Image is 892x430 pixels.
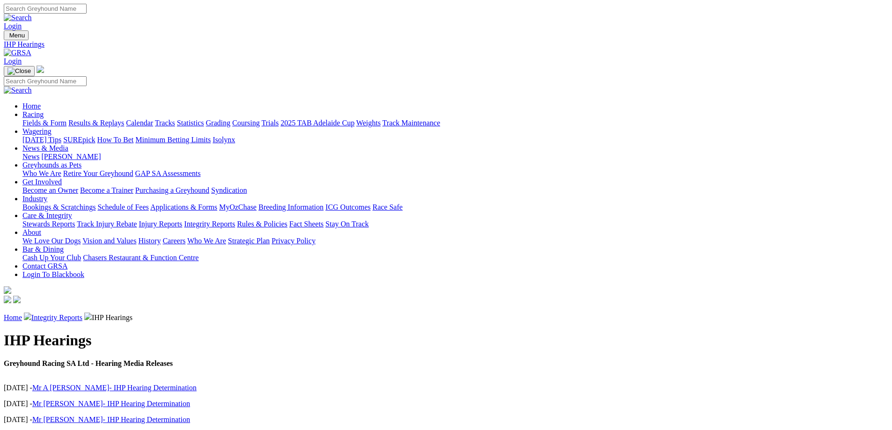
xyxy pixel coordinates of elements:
img: Search [4,14,32,22]
a: Care & Integrity [22,211,72,219]
strong: Greyhound Racing SA Ltd - Hearing Media Releases [4,359,173,367]
a: [DATE] Tips [22,136,61,144]
a: Applications & Forms [150,203,217,211]
img: facebook.svg [4,296,11,303]
p: [DATE] - [4,400,888,408]
a: Trials [261,119,279,127]
a: Isolynx [213,136,235,144]
div: Wagering [22,136,888,144]
a: MyOzChase [219,203,257,211]
a: Schedule of Fees [97,203,148,211]
a: Grading [206,119,230,127]
a: Purchasing a Greyhound [135,186,209,194]
img: chevron-right.svg [84,313,92,320]
a: Who We Are [22,169,61,177]
a: Wagering [22,127,52,135]
div: Get Involved [22,186,888,195]
a: Injury Reports [139,220,182,228]
a: Login [4,57,22,65]
a: Results & Replays [68,119,124,127]
a: Home [4,313,22,321]
a: Race Safe [372,203,402,211]
a: Stay On Track [325,220,369,228]
a: Track Injury Rebate [77,220,137,228]
div: Industry [22,203,888,211]
a: Track Maintenance [383,119,440,127]
a: Bookings & Scratchings [22,203,96,211]
a: About [22,228,41,236]
a: SUREpick [63,136,95,144]
a: Bar & Dining [22,245,64,253]
img: GRSA [4,49,31,57]
div: Greyhounds as Pets [22,169,888,178]
button: Toggle navigation [4,30,29,40]
div: Racing [22,119,888,127]
a: History [138,237,161,245]
a: Fields & Form [22,119,66,127]
img: logo-grsa-white.png [37,66,44,73]
a: Syndication [211,186,247,194]
a: Login [4,22,22,30]
a: Fact Sheets [289,220,324,228]
a: Coursing [232,119,260,127]
a: Minimum Betting Limits [135,136,211,144]
a: Mr [PERSON_NAME]- IHP Hearing Determination [32,415,190,423]
a: Become an Owner [22,186,78,194]
a: Vision and Values [82,237,136,245]
img: twitter.svg [13,296,21,303]
a: ICG Outcomes [325,203,370,211]
a: 2025 TAB Adelaide Cup [280,119,354,127]
input: Search [4,4,87,14]
p: [DATE] - [4,415,888,424]
p: [DATE] - [4,384,888,392]
a: Industry [22,195,47,203]
a: Privacy Policy [272,237,316,245]
h1: IHP Hearings [4,332,888,349]
a: GAP SA Assessments [135,169,201,177]
span: Menu [9,32,25,39]
a: Weights [356,119,381,127]
a: News [22,153,39,160]
a: Chasers Restaurant & Function Centre [83,254,199,262]
a: [PERSON_NAME] [41,153,101,160]
a: Who We Are [187,237,226,245]
img: logo-grsa-white.png [4,286,11,294]
a: Stewards Reports [22,220,75,228]
a: Integrity Reports [31,313,82,321]
a: News & Media [22,144,68,152]
a: We Love Our Dogs [22,237,81,245]
a: Strategic Plan [228,237,270,245]
div: About [22,237,888,245]
a: Careers [162,237,185,245]
div: News & Media [22,153,888,161]
a: Rules & Policies [237,220,288,228]
div: Bar & Dining [22,254,888,262]
a: IHP Hearings [4,40,888,49]
a: Integrity Reports [184,220,235,228]
div: Care & Integrity [22,220,888,228]
a: Mr [PERSON_NAME]- IHP Hearing Determination [32,400,190,408]
a: Tracks [155,119,175,127]
a: Get Involved [22,178,62,186]
a: Breeding Information [258,203,324,211]
a: Retire Your Greyhound [63,169,133,177]
img: chevron-right.svg [24,313,31,320]
a: Statistics [177,119,204,127]
a: Contact GRSA [22,262,67,270]
a: Login To Blackbook [22,270,84,278]
a: Greyhounds as Pets [22,161,81,169]
a: Mr A [PERSON_NAME]- IHP Hearing Determination [32,384,197,392]
a: Racing [22,110,44,118]
a: Home [22,102,41,110]
input: Search [4,76,87,86]
a: Become a Trainer [80,186,133,194]
img: Close [7,67,31,75]
button: Toggle navigation [4,66,35,76]
a: How To Bet [97,136,134,144]
p: IHP Hearings [4,313,888,322]
a: Cash Up Your Club [22,254,81,262]
a: Calendar [126,119,153,127]
img: Search [4,86,32,95]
